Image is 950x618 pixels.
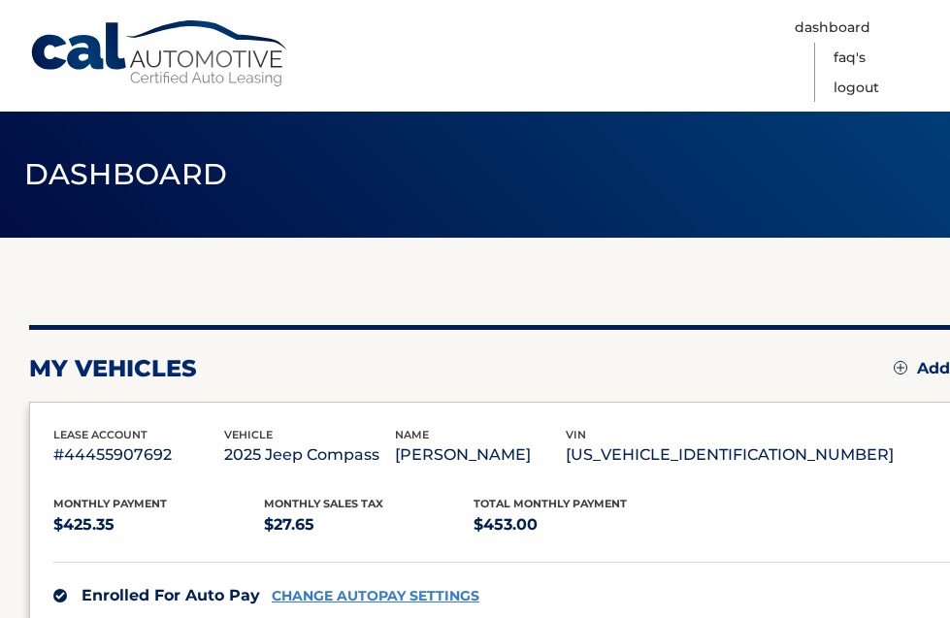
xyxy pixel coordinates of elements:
[474,497,627,510] span: Total Monthly Payment
[53,511,264,538] p: $425.35
[264,511,475,538] p: $27.65
[24,156,228,192] span: Dashboard
[795,13,870,43] a: Dashboard
[224,428,273,441] span: vehicle
[264,497,383,510] span: Monthly sales Tax
[272,588,479,604] a: CHANGE AUTOPAY SETTINGS
[566,428,586,441] span: vin
[566,441,894,469] p: [US_VEHICLE_IDENTIFICATION_NUMBER]
[82,586,260,604] span: Enrolled For Auto Pay
[395,428,429,441] span: name
[29,354,197,383] h2: my vehicles
[395,441,566,469] p: [PERSON_NAME]
[894,361,907,374] img: add.svg
[474,511,684,538] p: $453.00
[834,73,879,103] a: Logout
[53,497,167,510] span: Monthly Payment
[29,19,291,88] a: Cal Automotive
[53,589,67,602] img: check.svg
[53,428,147,441] span: lease account
[834,43,866,73] a: FAQ's
[53,441,224,469] p: #44455907692
[224,441,395,469] p: 2025 Jeep Compass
